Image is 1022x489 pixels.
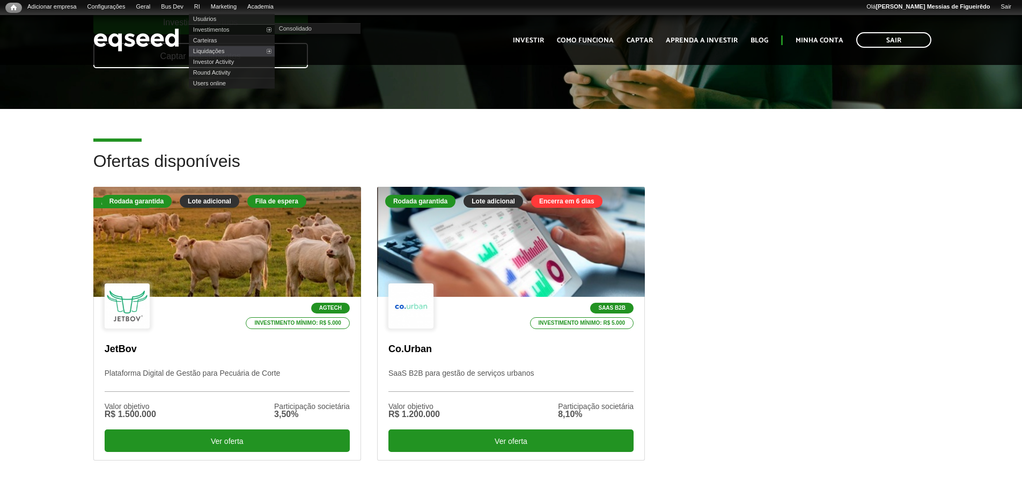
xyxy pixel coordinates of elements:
[93,187,361,461] a: Fila de espera Rodada garantida Lote adicional Fila de espera Agtech Investimento mínimo: R$ 5.00...
[247,195,306,208] div: Fila de espera
[130,3,156,11] a: Geral
[513,37,544,44] a: Investir
[388,369,634,392] p: SaaS B2B para gestão de serviços urbanos
[93,152,929,187] h2: Ofertas disponíveis
[377,187,645,461] a: Rodada garantida Lote adicional Encerra em 6 dias SaaS B2B Investimento mínimo: R$ 5.000 Co.Urban...
[105,403,156,410] div: Valor objetivo
[385,195,455,208] div: Rodada garantida
[189,13,275,24] a: Usuários
[531,195,602,208] div: Encerra em 6 dias
[876,3,990,10] strong: [PERSON_NAME] Messias de Figueirêdo
[557,37,614,44] a: Como funciona
[105,369,350,392] p: Plataforma Digital de Gestão para Pecuária de Corte
[388,344,634,355] p: Co.Urban
[861,3,995,11] a: Olá[PERSON_NAME] Messias de Figueirêdo
[274,410,350,419] div: 3,50%
[101,195,172,208] div: Rodada garantida
[11,4,17,11] span: Início
[93,198,153,208] div: Fila de espera
[311,303,350,313] p: Agtech
[22,3,82,11] a: Adicionar empresa
[5,3,22,13] a: Início
[205,3,242,11] a: Marketing
[464,195,523,208] div: Lote adicional
[388,403,440,410] div: Valor objetivo
[105,429,350,452] div: Ver oferta
[590,303,634,313] p: SaaS B2B
[995,3,1017,11] a: Sair
[105,410,156,419] div: R$ 1.500.000
[180,195,239,208] div: Lote adicional
[156,3,189,11] a: Bus Dev
[751,37,768,44] a: Blog
[388,429,634,452] div: Ver oferta
[666,37,738,44] a: Aprenda a investir
[93,26,179,54] img: EqSeed
[558,403,634,410] div: Participação societária
[856,32,931,48] a: Sair
[82,3,131,11] a: Configurações
[274,403,350,410] div: Participação societária
[189,3,205,11] a: RI
[530,317,634,329] p: Investimento mínimo: R$ 5.000
[242,3,279,11] a: Academia
[558,410,634,419] div: 8,10%
[105,344,350,355] p: JetBov
[246,317,350,329] p: Investimento mínimo: R$ 5.000
[796,37,843,44] a: Minha conta
[627,37,653,44] a: Captar
[388,410,440,419] div: R$ 1.200.000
